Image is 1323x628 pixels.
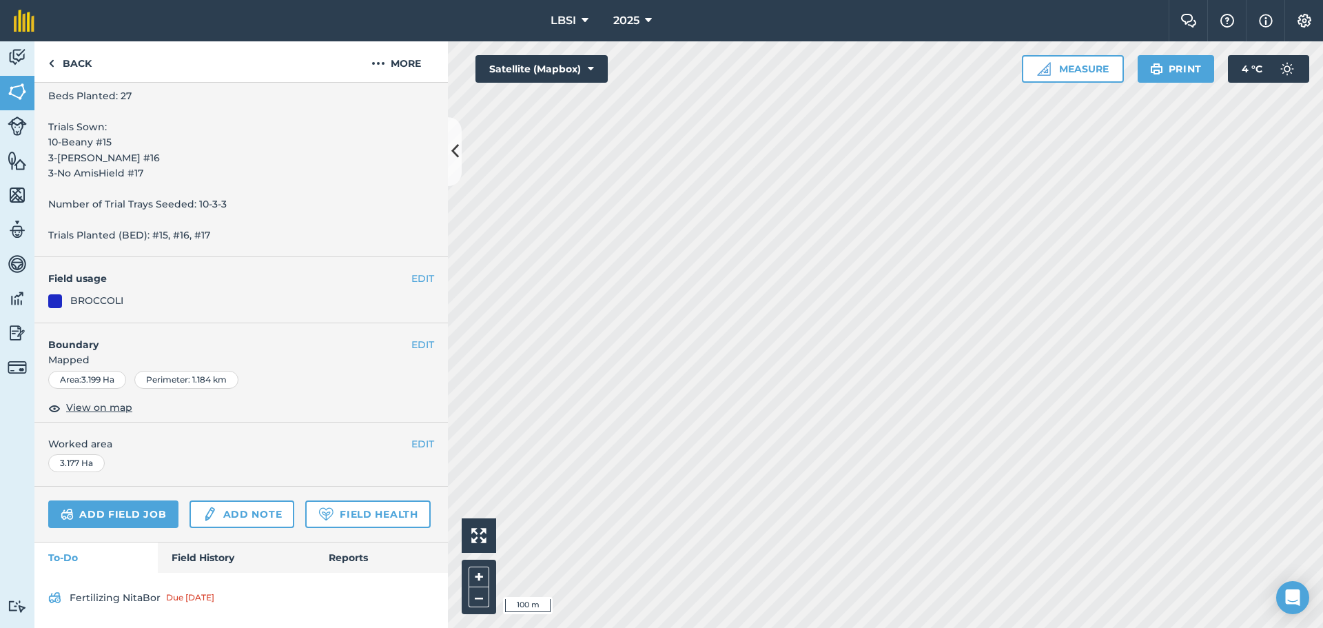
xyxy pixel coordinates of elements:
a: Fertilizing NitaBorDue [DATE] [48,587,434,609]
div: Perimeter : 1.184 km [134,371,238,389]
img: svg+xml;base64,PD94bWwgdmVyc2lvbj0iMS4wIiBlbmNvZGluZz0idXRmLTgiPz4KPCEtLSBHZW5lcmF0b3I6IEFkb2JlIE... [8,219,27,240]
img: svg+xml;base64,PD94bWwgdmVyc2lvbj0iMS4wIiBlbmNvZGluZz0idXRmLTgiPz4KPCEtLSBHZW5lcmF0b3I6IEFkb2JlIE... [8,117,27,136]
img: svg+xml;base64,PD94bWwgdmVyc2lvbj0iMS4wIiBlbmNvZGluZz0idXRmLTgiPz4KPCEtLSBHZW5lcmF0b3I6IEFkb2JlIE... [48,589,61,606]
img: svg+xml;base64,PHN2ZyB4bWxucz0iaHR0cDovL3d3dy53My5vcmcvMjAwMC9zdmciIHdpZHRoPSIxOSIgaGVpZ2h0PSIyNC... [1150,61,1163,77]
img: A cog icon [1296,14,1313,28]
div: Area : 3.199 Ha [48,371,126,389]
div: Open Intercom Messenger [1276,581,1309,614]
button: Measure [1022,55,1124,83]
span: Mapped [34,352,448,367]
img: svg+xml;base64,PD94bWwgdmVyc2lvbj0iMS4wIiBlbmNvZGluZz0idXRmLTgiPz4KPCEtLSBHZW5lcmF0b3I6IEFkb2JlIE... [8,288,27,309]
img: svg+xml;base64,PHN2ZyB4bWxucz0iaHR0cDovL3d3dy53My5vcmcvMjAwMC9zdmciIHdpZHRoPSI5IiBoZWlnaHQ9IjI0Ii... [48,55,54,72]
img: Four arrows, one pointing top left, one top right, one bottom right and the last bottom left [471,528,486,543]
button: Satellite (Mapbox) [475,55,608,83]
img: svg+xml;base64,PHN2ZyB4bWxucz0iaHR0cDovL3d3dy53My5vcmcvMjAwMC9zdmciIHdpZHRoPSIyMCIgaGVpZ2h0PSIyNC... [371,55,385,72]
span: 2025 [613,12,639,29]
a: Field History [158,543,314,573]
img: Ruler icon [1037,62,1051,76]
a: To-Do [34,543,158,573]
img: svg+xml;base64,PD94bWwgdmVyc2lvbj0iMS4wIiBlbmNvZGluZz0idXRmLTgiPz4KPCEtLSBHZW5lcmF0b3I6IEFkb2JlIE... [1273,55,1301,83]
h4: Field usage [48,271,411,286]
button: EDIT [411,436,434,452]
img: svg+xml;base64,PHN2ZyB4bWxucz0iaHR0cDovL3d3dy53My5vcmcvMjAwMC9zdmciIHdpZHRoPSI1NiIgaGVpZ2h0PSI2MC... [8,81,27,102]
img: svg+xml;base64,PD94bWwgdmVyc2lvbj0iMS4wIiBlbmNvZGluZz0idXRmLTgiPz4KPCEtLSBHZW5lcmF0b3I6IEFkb2JlIE... [202,506,217,523]
img: svg+xml;base64,PHN2ZyB4bWxucz0iaHR0cDovL3d3dy53My5vcmcvMjAwMC9zdmciIHdpZHRoPSIxNyIgaGVpZ2h0PSIxNy... [1259,12,1273,29]
button: EDIT [411,271,434,286]
button: Print [1138,55,1215,83]
a: Back [34,41,105,82]
a: Field Health [305,500,430,528]
a: Add note [189,500,294,528]
img: svg+xml;base64,PD94bWwgdmVyc2lvbj0iMS4wIiBlbmNvZGluZz0idXRmLTgiPz4KPCEtLSBHZW5lcmF0b3I6IEFkb2JlIE... [8,254,27,274]
button: + [469,567,489,587]
img: A question mark icon [1219,14,1235,28]
a: Add field job [48,500,178,528]
button: EDIT [411,337,434,352]
img: fieldmargin Logo [14,10,34,32]
span: LBSI [551,12,576,29]
img: svg+xml;base64,PD94bWwgdmVyc2lvbj0iMS4wIiBlbmNvZGluZz0idXRmLTgiPz4KPCEtLSBHZW5lcmF0b3I6IEFkb2JlIE... [8,323,27,343]
img: svg+xml;base64,PD94bWwgdmVyc2lvbj0iMS4wIiBlbmNvZGluZz0idXRmLTgiPz4KPCEtLSBHZW5lcmF0b3I6IEFkb2JlIE... [8,600,27,613]
img: svg+xml;base64,PD94bWwgdmVyc2lvbj0iMS4wIiBlbmNvZGluZz0idXRmLTgiPz4KPCEtLSBHZW5lcmF0b3I6IEFkb2JlIE... [61,506,74,523]
span: 4 ° C [1242,55,1262,83]
img: svg+xml;base64,PHN2ZyB4bWxucz0iaHR0cDovL3d3dy53My5vcmcvMjAwMC9zdmciIHdpZHRoPSI1NiIgaGVpZ2h0PSI2MC... [8,150,27,171]
button: 4 °C [1228,55,1309,83]
a: Reports [315,543,448,573]
span: View on map [66,400,132,415]
img: Two speech bubbles overlapping with the left bubble in the forefront [1180,14,1197,28]
button: More [345,41,448,82]
img: svg+xml;base64,PD94bWwgdmVyc2lvbj0iMS4wIiBlbmNvZGluZz0idXRmLTgiPz4KPCEtLSBHZW5lcmF0b3I6IEFkb2JlIE... [8,47,27,68]
img: svg+xml;base64,PD94bWwgdmVyc2lvbj0iMS4wIiBlbmNvZGluZz0idXRmLTgiPz4KPCEtLSBHZW5lcmF0b3I6IEFkb2JlIE... [8,358,27,377]
div: Due [DATE] [166,592,214,603]
img: svg+xml;base64,PHN2ZyB4bWxucz0iaHR0cDovL3d3dy53My5vcmcvMjAwMC9zdmciIHdpZHRoPSIxOCIgaGVpZ2h0PSIyNC... [48,400,61,416]
button: View on map [48,400,132,416]
div: BROCCOLI [70,293,123,308]
button: – [469,587,489,607]
img: svg+xml;base64,PHN2ZyB4bWxucz0iaHR0cDovL3d3dy53My5vcmcvMjAwMC9zdmciIHdpZHRoPSI1NiIgaGVpZ2h0PSI2MC... [8,185,27,205]
div: 3.177 Ha [48,454,105,472]
h4: Boundary [34,323,411,352]
span: Worked area [48,436,434,452]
